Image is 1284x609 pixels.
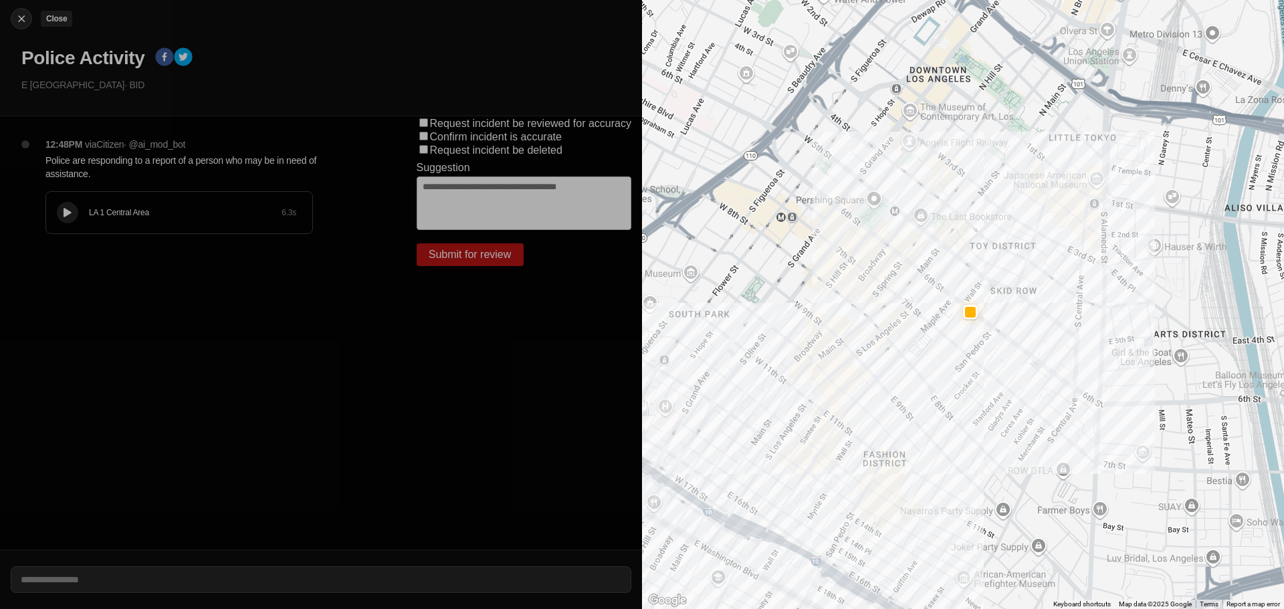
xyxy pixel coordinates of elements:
p: E [GEOGRAPHIC_DATA] · BID [21,78,631,92]
a: Open this area in Google Maps (opens a new window) [645,592,689,609]
p: via Citizen · @ ai_mod_bot [85,138,185,151]
label: Request incident be reviewed for accuracy [430,118,632,129]
small: Close [46,14,67,23]
a: Report a map error [1226,600,1280,608]
div: LA 1 Central Area [89,207,282,218]
label: Request incident be deleted [430,144,562,156]
button: cancelClose [11,8,32,29]
p: 12:48PM [45,138,82,151]
p: Police are responding to a report of a person who may be in need of assistance. [45,154,363,180]
button: facebook [155,47,174,69]
img: cancel [15,12,28,25]
button: Submit for review [417,243,524,266]
label: Suggestion [417,162,470,174]
label: Confirm incident is accurate [430,131,562,142]
button: twitter [174,47,193,69]
a: Terms [1200,600,1218,608]
div: 6.3 s [282,207,296,218]
span: Map data ©2025 Google [1119,600,1192,608]
h1: Police Activity [21,46,144,70]
img: Google [645,592,689,609]
button: Keyboard shortcuts [1053,600,1111,609]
